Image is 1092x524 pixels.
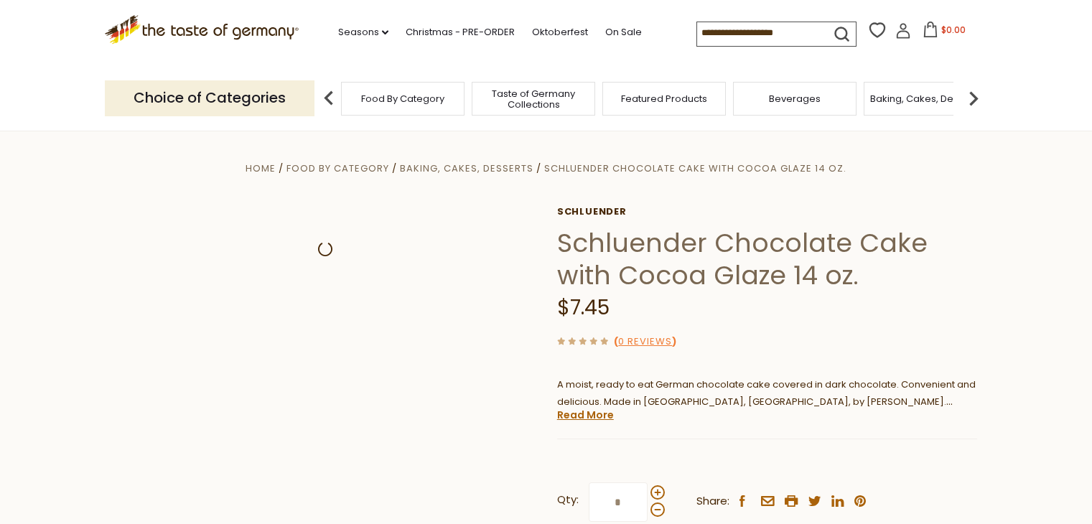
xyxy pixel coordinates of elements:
[618,334,672,350] a: 0 Reviews
[557,491,579,509] strong: Qty:
[557,408,614,422] a: Read More
[314,84,343,113] img: previous arrow
[621,93,707,104] a: Featured Products
[557,206,977,217] a: Schluender
[532,24,588,40] a: Oktoberfest
[105,80,314,116] p: Choice of Categories
[557,227,977,291] h1: Schluender Chocolate Cake with Cocoa Glaze 14 oz.
[406,24,515,40] a: Christmas - PRE-ORDER
[589,482,648,522] input: Qty:
[246,162,276,175] a: Home
[769,93,821,104] a: Beverages
[870,93,981,104] a: Baking, Cakes, Desserts
[914,22,975,43] button: $0.00
[959,84,988,113] img: next arrow
[557,378,976,409] span: A moist, ready to eat German chocolate cake covered in dark chocolate. Convenient and delicious. ...
[476,88,591,110] a: Taste of Germany Collections
[696,492,729,510] span: Share:
[614,334,676,348] span: ( )
[338,24,388,40] a: Seasons
[941,24,966,36] span: $0.00
[557,294,610,322] span: $7.45
[286,162,389,175] a: Food By Category
[400,162,533,175] a: Baking, Cakes, Desserts
[605,24,642,40] a: On Sale
[361,93,444,104] a: Food By Category
[544,162,846,175] a: Schluender Chocolate Cake with Cocoa Glaze 14 oz.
